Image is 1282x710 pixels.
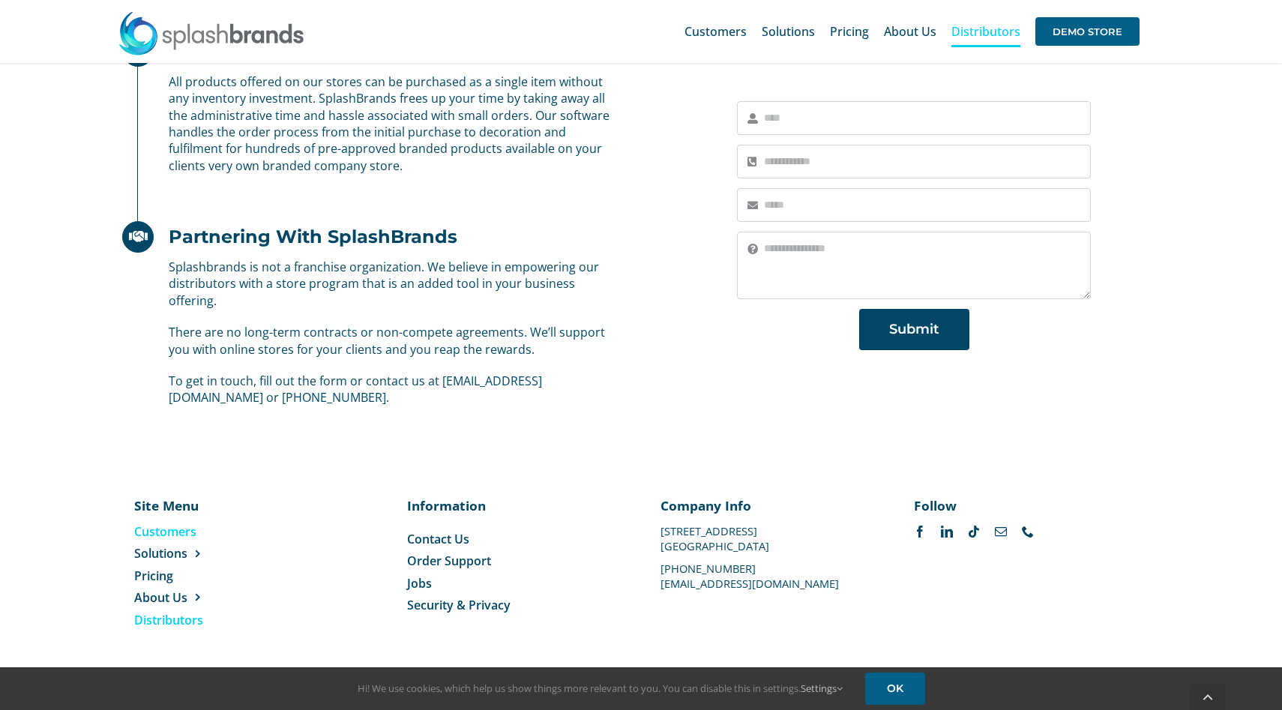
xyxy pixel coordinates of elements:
a: Customers [684,7,747,55]
p: To get in touch, fill out the form or contact us at [EMAIL_ADDRESS][DOMAIN_NAME] or [PHONE_NUMBER]. [169,373,613,406]
span: Pricing [830,25,869,37]
span: DEMO STORE [1035,17,1140,46]
a: About Us [134,589,271,606]
nav: Menu [134,523,271,628]
span: Customers [684,25,747,37]
a: OK [865,673,925,705]
a: facebook [914,526,926,538]
span: Order Support [407,553,491,569]
p: Site Menu [134,496,271,514]
a: Distributors [134,612,271,628]
span: Jobs [407,575,432,592]
a: DEMO STORE [1035,7,1140,55]
p: Follow [914,496,1128,514]
p: Company Info [660,496,875,514]
a: Order Support [407,553,622,569]
p: All products offered on our stores can be purchased as a single item without any inventory invest... [169,73,613,174]
a: mail [995,526,1007,538]
p: Information [407,496,622,514]
span: Pricing [134,568,173,584]
a: tiktok [968,526,980,538]
p: Splashbrands is not a franchise organization. We believe in empowering our distributors with a st... [169,259,613,309]
span: Submit [889,322,939,337]
nav: Main Menu Sticky [684,7,1140,55]
span: Solutions [134,545,187,562]
span: Customers [134,523,196,540]
a: Pricing [134,568,271,584]
a: Customers [134,523,271,540]
a: Pricing [830,7,869,55]
a: Security & Privacy [407,597,622,613]
span: About Us [134,589,187,606]
span: Distributors [951,25,1020,37]
a: linkedin [941,526,953,538]
a: Contact Us [407,531,622,547]
span: Contact Us [407,531,469,547]
a: Distributors [951,7,1020,55]
button: Submit [859,309,969,350]
a: phone [1022,526,1034,538]
img: SplashBrands.com Logo [118,10,305,55]
nav: Menu [407,531,622,614]
a: Solutions [134,545,271,562]
span: Hi! We use cookies, which help us show things more relevant to you. You can disable this in setti... [358,682,843,695]
a: Settings [801,682,843,695]
span: About Us [884,25,936,37]
span: Distributors [134,612,203,628]
h2: Partnering With SplashBrands [169,226,457,247]
p: There are no long-term contracts or non-compete agreements. We’ll support you with online stores ... [169,324,613,358]
span: Security & Privacy [407,597,511,613]
a: Jobs [407,575,622,592]
span: Solutions [762,25,815,37]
